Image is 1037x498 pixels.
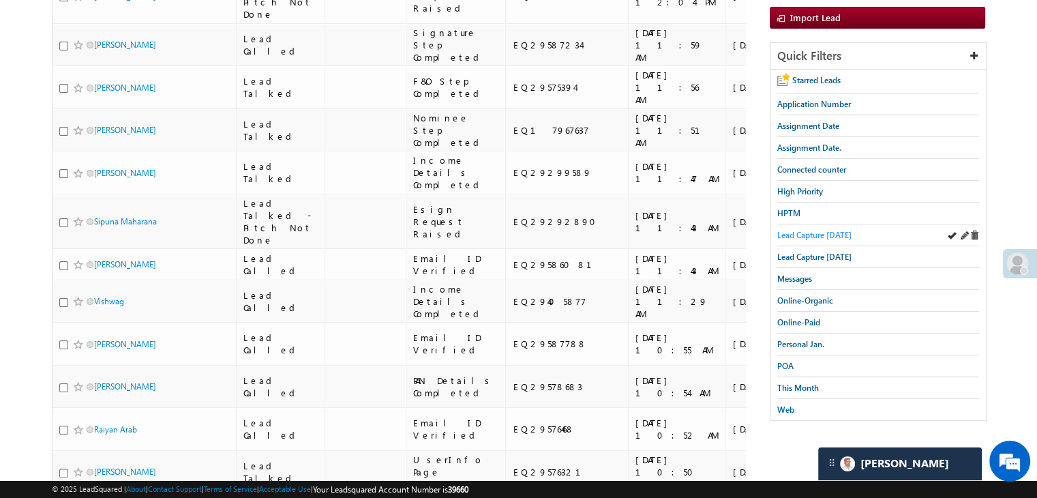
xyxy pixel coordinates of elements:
[733,295,796,308] div: [DATE]
[313,484,468,495] span: Your Leadsquared Account Number is
[413,252,500,277] div: Email ID Verified
[733,259,796,271] div: [DATE]
[413,375,500,399] div: PAN Details Completed
[413,75,500,100] div: F&O Step Completed
[777,186,823,196] span: High Priority
[733,216,796,228] div: [DATE]
[413,417,500,441] div: Email ID Verified
[513,381,622,393] div: EQ29578683
[635,417,719,441] div: [DATE] 10:52 AM
[94,259,156,269] a: [PERSON_NAME]
[148,484,202,493] a: Contact Support
[94,83,156,93] a: [PERSON_NAME]
[733,124,796,136] div: [DATE]
[817,447,982,481] div: carter-dragCarter[PERSON_NAME]
[413,27,500,63] div: Signature Step Completed
[777,230,852,240] span: Lead Capture [DATE]
[777,317,820,327] span: Online-Paid
[513,124,622,136] div: EQ17967637
[790,12,841,23] span: Import Lead
[635,27,719,63] div: [DATE] 11:59 AM
[413,112,500,149] div: Nominee Step Completed
[513,216,622,228] div: EQ29292890
[513,39,622,51] div: EQ29587234
[413,203,500,240] div: Esign Request Raised
[243,160,318,185] div: Lead Talked
[635,160,719,185] div: [DATE] 11:47 AM
[243,417,318,441] div: Lead Called
[635,112,719,149] div: [DATE] 11:51 AM
[243,33,318,57] div: Lead Called
[23,72,57,89] img: d_60004797649_company_0_60004797649
[513,295,622,308] div: EQ29405877
[94,381,156,392] a: [PERSON_NAME]
[777,274,812,284] span: Messages
[126,484,146,493] a: About
[635,252,719,277] div: [DATE] 11:43 AM
[243,252,318,277] div: Lead Called
[733,423,796,435] div: [DATE]
[513,423,622,435] div: EQ29576468
[243,375,318,399] div: Lead Called
[777,99,851,109] span: Application Number
[777,295,833,306] span: Online-Organic
[733,81,796,93] div: [DATE]
[52,483,468,496] span: © 2025 LeadSquared | | | | |
[777,383,819,393] span: This Month
[777,164,846,175] span: Connected counter
[635,454,719,490] div: [DATE] 10:50 AM
[513,466,622,478] div: EQ29576321
[243,332,318,356] div: Lead Called
[94,296,124,306] a: Vishwag
[777,252,852,262] span: Lead Capture [DATE]
[18,126,249,379] textarea: Type your message and click 'Submit'
[513,259,622,271] div: EQ29586081
[413,454,500,490] div: UserInfo Page Completed
[200,392,247,410] em: Submit
[840,456,855,471] img: Carter
[777,339,824,349] span: Personal Jan.
[204,484,257,493] a: Terms of Service
[777,361,794,371] span: POA
[243,289,318,314] div: Lead Called
[635,209,719,234] div: [DATE] 11:43 AM
[860,457,949,470] span: Carter
[635,375,719,399] div: [DATE] 10:54 AM
[243,118,318,143] div: Lead Talked
[777,405,794,415] span: Web
[243,197,318,246] div: Lead Talked - Pitch Not Done
[770,43,986,70] div: Quick Filters
[413,283,500,320] div: Income Details Completed
[635,69,719,106] div: [DATE] 11:56 AM
[94,40,156,50] a: [PERSON_NAME]
[243,75,318,100] div: Lead Talked
[513,338,622,350] div: EQ29587788
[94,125,156,135] a: [PERSON_NAME]
[243,460,318,484] div: Lead Talked
[733,466,796,478] div: [DATE]
[733,338,796,350] div: [DATE]
[792,75,841,85] span: Starred Leads
[777,208,800,218] span: HPTM
[413,154,500,191] div: Income Details Completed
[826,457,837,468] img: carter-drag
[94,168,156,178] a: [PERSON_NAME]
[448,484,468,495] span: 39660
[413,332,500,356] div: Email ID Verified
[733,39,796,51] div: [DATE]
[733,381,796,393] div: [DATE]
[224,7,256,40] div: Minimize live chat window
[513,166,622,179] div: EQ29299589
[635,283,719,320] div: [DATE] 11:29 AM
[513,81,622,93] div: EQ29575394
[635,332,719,356] div: [DATE] 10:55 AM
[94,216,157,226] a: Sipuna Maharana
[733,166,796,179] div: [DATE]
[777,143,841,153] span: Assignment Date.
[94,339,156,349] a: [PERSON_NAME]
[259,484,311,493] a: Acceptable Use
[777,121,839,131] span: Assignment Date
[94,467,156,477] a: [PERSON_NAME]
[71,72,229,89] div: Leave a message
[94,424,137,435] a: Raiyan Arab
